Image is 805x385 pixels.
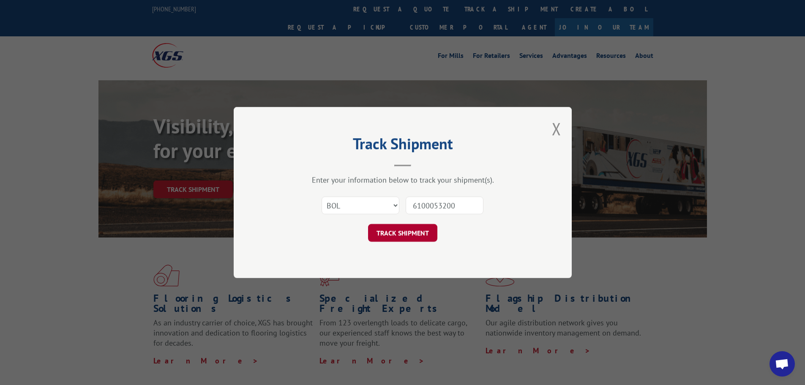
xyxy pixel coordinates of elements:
h2: Track Shipment [276,138,529,154]
div: Enter your information below to track your shipment(s). [276,175,529,185]
button: Close modal [552,117,561,140]
div: Open chat [770,351,795,377]
button: TRACK SHIPMENT [368,224,437,242]
input: Number(s) [406,197,483,214]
